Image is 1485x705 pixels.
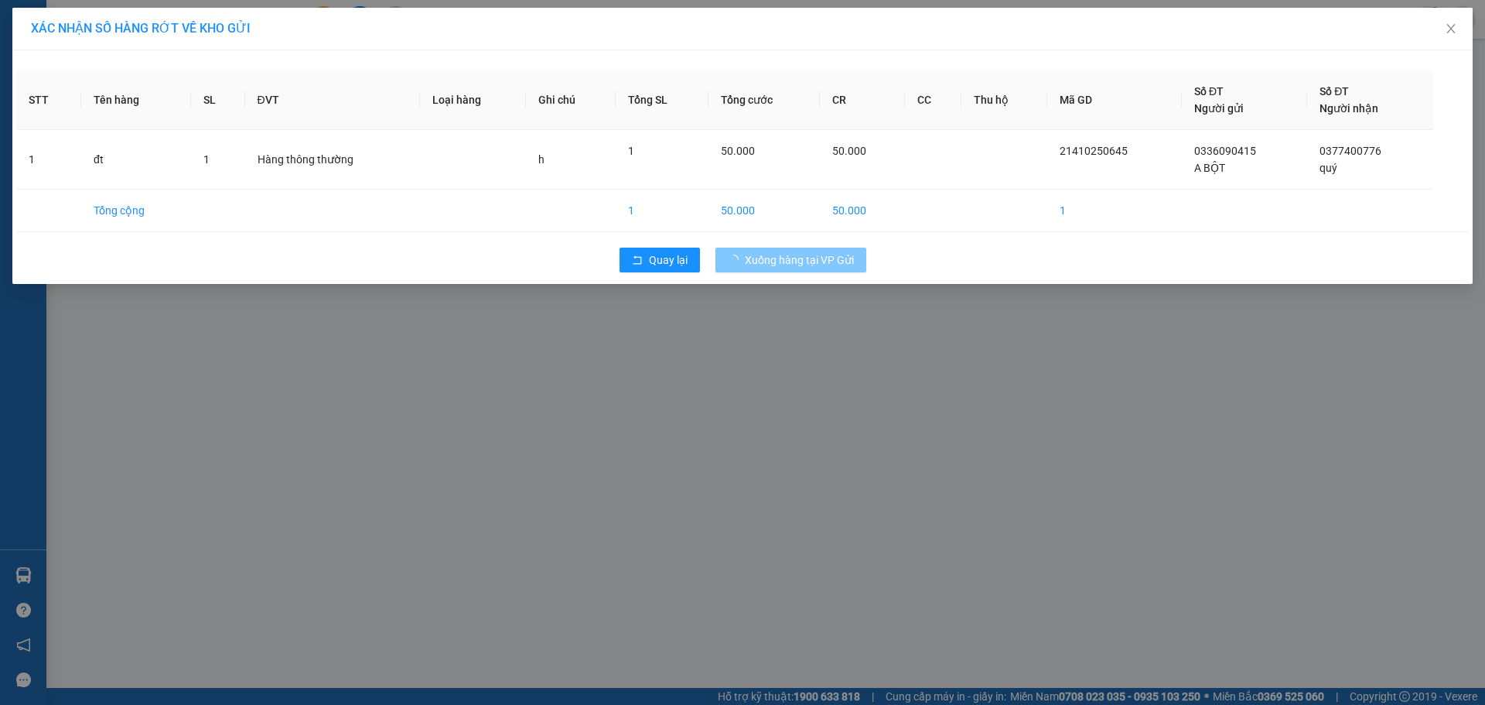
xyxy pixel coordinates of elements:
[632,255,643,267] span: rollback
[905,70,961,130] th: CC
[832,145,866,157] span: 50.000
[1319,85,1349,98] span: Số ĐT
[745,252,854,269] span: Xuống hàng tại VP Gửi
[708,70,819,130] th: Tổng cước
[616,70,708,130] th: Tổng SL
[16,70,81,130] th: STT
[1429,8,1473,51] button: Close
[820,70,905,130] th: CR
[245,70,420,130] th: ĐVT
[1060,145,1128,157] span: 21410250645
[721,145,755,157] span: 50.000
[628,145,634,157] span: 1
[191,70,245,130] th: SL
[245,130,420,190] td: Hàng thông thường
[961,70,1048,130] th: Thu hộ
[81,190,191,232] td: Tổng cộng
[31,21,251,36] span: XÁC NHẬN SỐ HÀNG RỚT VỀ KHO GỬI
[620,248,700,272] button: rollbackQuay lại
[16,130,81,190] td: 1
[526,70,616,130] th: Ghi chú
[1319,162,1337,174] span: quý
[616,190,708,232] td: 1
[1194,162,1225,174] span: A BỘT
[715,248,866,272] button: Xuống hàng tại VP Gửi
[81,130,191,190] td: đt
[538,153,544,166] span: h
[708,190,819,232] td: 50.000
[1445,22,1457,35] span: close
[1047,70,1182,130] th: Mã GD
[820,190,905,232] td: 50.000
[1194,85,1224,98] span: Số ĐT
[728,255,745,265] span: loading
[1319,102,1378,115] span: Người nhận
[1047,190,1182,232] td: 1
[1194,102,1244,115] span: Người gửi
[649,252,688,269] span: Quay lại
[1194,145,1256,157] span: 0336090415
[203,153,210,166] span: 1
[81,70,191,130] th: Tên hàng
[1319,145,1381,157] span: 0377400776
[420,70,527,130] th: Loại hàng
